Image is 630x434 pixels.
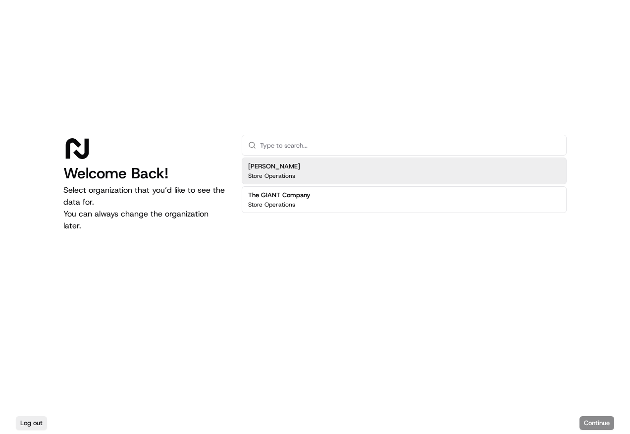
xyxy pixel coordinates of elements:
p: Select organization that you’d like to see the data for. You can always change the organization l... [63,184,226,232]
div: Suggestions [242,156,567,215]
input: Type to search... [260,135,560,155]
h1: Welcome Back! [63,164,226,182]
h2: The GIANT Company [248,191,311,200]
p: Store Operations [248,172,295,180]
p: Store Operations [248,201,295,209]
button: Log out [16,416,47,430]
h2: [PERSON_NAME] [248,162,300,171]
